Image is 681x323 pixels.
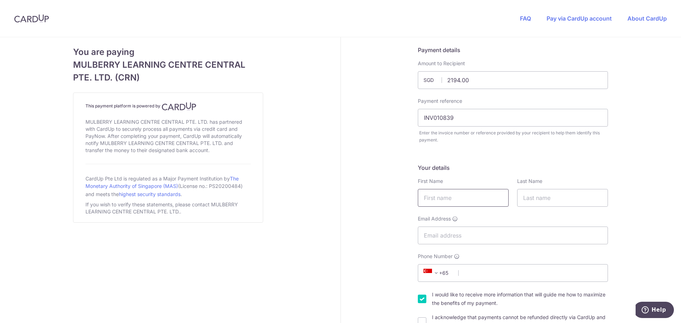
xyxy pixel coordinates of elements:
span: MULBERRY LEARNING CENTRE CENTRAL PTE. LTD. (CRN) [73,59,263,84]
label: Amount to Recipient [418,60,465,67]
span: You are paying [73,46,263,59]
label: Payment reference [418,98,462,105]
input: Email address [418,227,608,244]
span: +65 [423,269,441,277]
div: If you wish to verify these statements, please contact MULBERRY LEARNING CENTRE CENTRAL PTE. LTD.. [85,200,251,217]
div: Enter the invoice number or reference provided by your recipient to help them identify this payment. [419,129,608,144]
h4: This payment platform is powered by [85,102,251,111]
div: MULBERRY LEARNING CENTRE CENTRAL PTE. LTD. has partnered with CardUp to securely process all paym... [85,117,251,155]
span: SGD [423,77,442,84]
h5: Payment details [418,46,608,54]
h5: Your details [418,163,608,172]
div: CardUp Pte Ltd is regulated as a Major Payment Institution by (License no.: PS20200484) and meets... [85,173,251,200]
span: Phone Number [418,253,453,260]
a: FAQ [520,15,531,22]
input: First name [418,189,509,207]
input: Last name [517,189,608,207]
label: First Name [418,178,443,185]
label: I would like to receive more information that will guide me how to maximize the benefits of my pa... [432,290,608,307]
label: Last Name [517,178,542,185]
img: CardUp [162,102,196,111]
iframe: Opens a widget where you can find more information [636,302,674,319]
input: Payment amount [418,71,608,89]
span: Email Address [418,215,451,222]
img: CardUp [14,14,49,23]
span: +65 [421,269,453,277]
a: About CardUp [627,15,667,22]
a: Pay via CardUp account [547,15,612,22]
a: highest security standards [119,191,181,197]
